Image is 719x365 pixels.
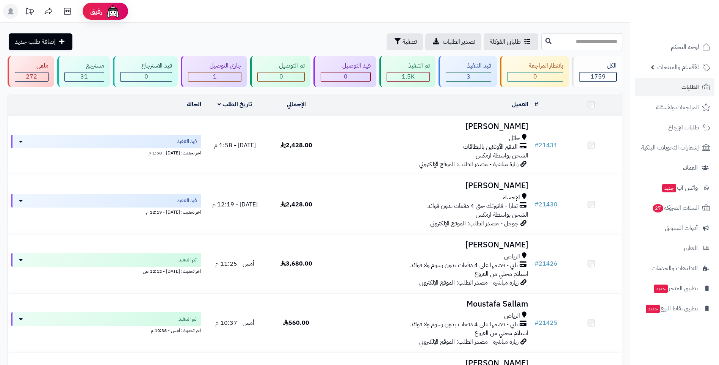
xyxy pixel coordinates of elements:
div: اخر تحديث: [DATE] - 12:19 م [11,208,201,216]
span: # [534,259,539,268]
span: # [534,200,539,209]
span: جديد [654,285,668,293]
span: وآتس آب [661,182,698,193]
a: تم التوصيل 0 [249,56,312,87]
a: التقارير [635,239,714,257]
span: إضافة طلب جديد [15,37,56,46]
button: تصفية [387,33,423,50]
a: قيد التنفيذ 3 [437,56,499,87]
span: تم التنفيذ [179,256,197,264]
a: #21431 [534,141,558,150]
span: تمارا - فاتورتك حتى 4 دفعات بدون فوائد [428,202,518,211]
span: الشحن بواسطة ارمكس [476,151,528,160]
span: الطلبات [681,82,699,93]
img: ai-face.png [105,4,121,19]
div: اخر تحديث: [DATE] - 1:58 م [11,148,201,156]
span: 1 [213,72,217,81]
a: بانتظار المراجعة 0 [498,56,570,87]
a: العميل [512,100,528,109]
a: وآتس آبجديد [635,179,714,197]
span: 1.5K [402,72,415,81]
span: 27 [652,204,664,213]
span: جديد [662,184,676,192]
a: قيد الاسترجاع 0 [111,56,180,87]
div: مسترجع [64,61,104,70]
a: تم التنفيذ 1.5K [378,56,437,87]
div: 31 [65,72,104,81]
a: الطلبات [635,78,714,96]
span: 2,428.00 [280,200,312,209]
span: العملاء [683,162,698,173]
span: التقارير [683,243,698,253]
span: [DATE] - 12:19 م [212,200,258,209]
span: 0 [533,72,537,81]
span: زيارة مباشرة - مصدر الطلب: الموقع الإلكتروني [419,278,518,287]
a: قيد التوصيل 0 [312,56,378,87]
span: أمس - 10:37 م [215,318,254,327]
span: الرياض [504,252,520,261]
span: حائل [509,134,520,143]
span: الأقسام والمنتجات [657,62,699,72]
h3: [PERSON_NAME] [330,122,528,131]
span: طلبات الإرجاع [668,122,699,133]
span: جديد [646,305,660,313]
a: طلبات الإرجاع [635,118,714,137]
span: طلباتي المُوكلة [490,37,521,46]
a: الحالة [187,100,201,109]
span: [DATE] - 1:58 م [214,141,256,150]
span: السلات المتروكة [652,203,699,213]
a: تصدير الطلبات [425,33,481,50]
span: رفيق [90,7,102,16]
span: تم التنفيذ [179,315,197,323]
span: 0 [144,72,148,81]
span: تابي - قسّمها على 4 دفعات بدون رسوم ولا فوائد [410,320,518,329]
a: #21426 [534,259,558,268]
span: تابي - قسّمها على 4 دفعات بدون رسوم ولا فوائد [410,261,518,270]
span: استلام محلي من الفروع [475,329,528,338]
span: 560.00 [283,318,309,327]
span: 2,428.00 [280,141,312,150]
span: زيارة مباشرة - مصدر الطلب: الموقع الإلكتروني [419,337,518,346]
span: # [534,318,539,327]
div: 0 [258,72,304,81]
div: 272 [15,72,48,81]
span: التطبيقات والخدمات [652,263,698,274]
div: اخر تحديث: أمس - 10:38 م [11,326,201,334]
a: أدوات التسويق [635,219,714,237]
h3: Moustafa Sallam [330,300,528,308]
div: بانتظار المراجعة [507,61,563,70]
a: #21430 [534,200,558,209]
span: المراجعات والأسئلة [656,102,699,113]
span: زيارة مباشرة - مصدر الطلب: الموقع الإلكتروني [419,160,518,169]
span: تطبيق المتجر [653,283,698,294]
span: قيد التنفيذ [177,138,197,145]
a: التطبيقات والخدمات [635,259,714,277]
span: 0 [344,72,348,81]
span: استلام محلي من الفروع [475,269,528,278]
a: العملاء [635,159,714,177]
span: 3,680.00 [280,259,312,268]
a: السلات المتروكة27 [635,199,714,217]
div: 1452 [387,72,429,81]
a: تاريخ الطلب [218,100,252,109]
span: الدفع الأونلاين بالبطاقات [463,143,518,151]
span: 1759 [591,72,606,81]
span: الرياض [504,312,520,320]
h3: [PERSON_NAME] [330,241,528,249]
a: مسترجع 31 [56,56,111,87]
div: 3 [446,72,491,81]
span: لوحة التحكم [671,42,699,52]
span: الإحساء [503,193,520,202]
span: إشعارات التحويلات البنكية [641,142,699,153]
a: جاري التوصيل 1 [179,56,249,87]
span: 272 [26,72,37,81]
div: 0 [321,72,370,81]
span: أدوات التسويق [665,223,698,233]
span: تصفية [403,37,417,46]
div: قيد التوصيل [321,61,371,70]
span: الشحن بواسطة ارمكس [476,210,528,219]
div: 0 [121,72,172,81]
a: # [534,100,538,109]
span: 3 [467,72,470,81]
a: الإجمالي [287,100,306,109]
